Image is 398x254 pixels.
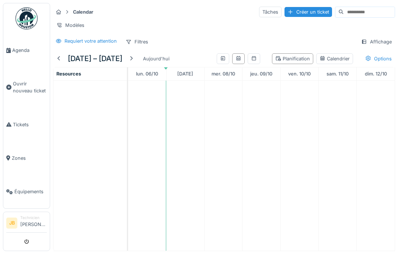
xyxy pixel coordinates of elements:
a: 9 octobre 2025 [248,69,274,79]
span: Zones [12,155,47,162]
div: Aujourd'hui [140,54,172,64]
a: 6 octobre 2025 [134,69,160,79]
div: Planification [275,55,310,62]
li: JB [6,218,17,229]
span: Ouvrir nouveau ticket [13,80,47,94]
a: 12 octobre 2025 [363,69,389,79]
a: Ouvrir nouveau ticket [3,67,50,107]
a: Agenda [3,33,50,67]
h5: [DATE] – [DATE] [68,54,122,63]
div: Tâches [259,7,282,17]
div: Calendrier [320,55,350,62]
span: Tickets [13,121,47,128]
span: Agenda [12,47,47,54]
img: Badge_color-CXgf-gQk.svg [15,7,38,29]
a: Zones [3,141,50,175]
div: Requiert votre attention [64,38,117,45]
a: JB Technicien[PERSON_NAME] [6,215,47,233]
a: 7 octobre 2025 [175,69,195,79]
div: Modèles [53,20,88,31]
div: Affichage [358,36,395,47]
div: Filtres [122,36,151,47]
strong: Calendar [70,8,96,15]
a: Équipements [3,175,50,208]
span: Équipements [14,188,47,195]
a: Tickets [3,108,50,141]
span: Resources [56,71,81,77]
div: Options [362,53,395,64]
li: [PERSON_NAME] [20,215,47,231]
a: 11 octobre 2025 [325,69,350,79]
a: 10 octobre 2025 [286,69,313,79]
a: 8 octobre 2025 [210,69,237,79]
div: Créer un ticket [284,7,332,17]
div: Technicien [20,215,47,221]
